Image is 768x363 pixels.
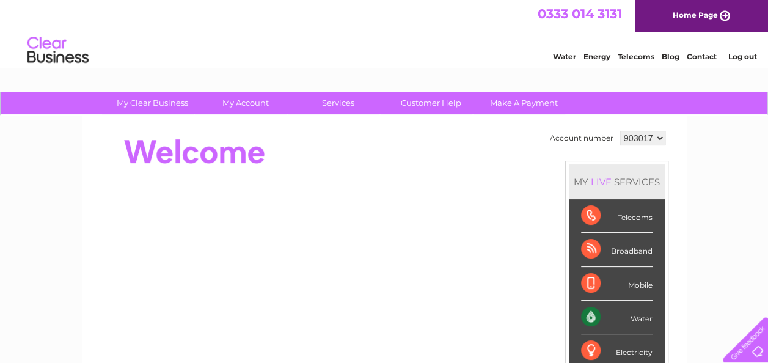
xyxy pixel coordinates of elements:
[195,92,296,114] a: My Account
[581,199,653,233] div: Telecoms
[288,92,389,114] a: Services
[538,6,622,21] a: 0333 014 3131
[553,52,576,61] a: Water
[474,92,574,114] a: Make A Payment
[588,176,614,188] div: LIVE
[618,52,654,61] a: Telecoms
[581,233,653,266] div: Broadband
[662,52,679,61] a: Blog
[581,267,653,301] div: Mobile
[583,52,610,61] a: Energy
[728,52,756,61] a: Log out
[102,92,203,114] a: My Clear Business
[581,301,653,334] div: Water
[547,128,616,148] td: Account number
[687,52,717,61] a: Contact
[27,32,89,69] img: logo.png
[96,7,673,59] div: Clear Business is a trading name of Verastar Limited (registered in [GEOGRAPHIC_DATA] No. 3667643...
[381,92,481,114] a: Customer Help
[569,164,665,199] div: MY SERVICES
